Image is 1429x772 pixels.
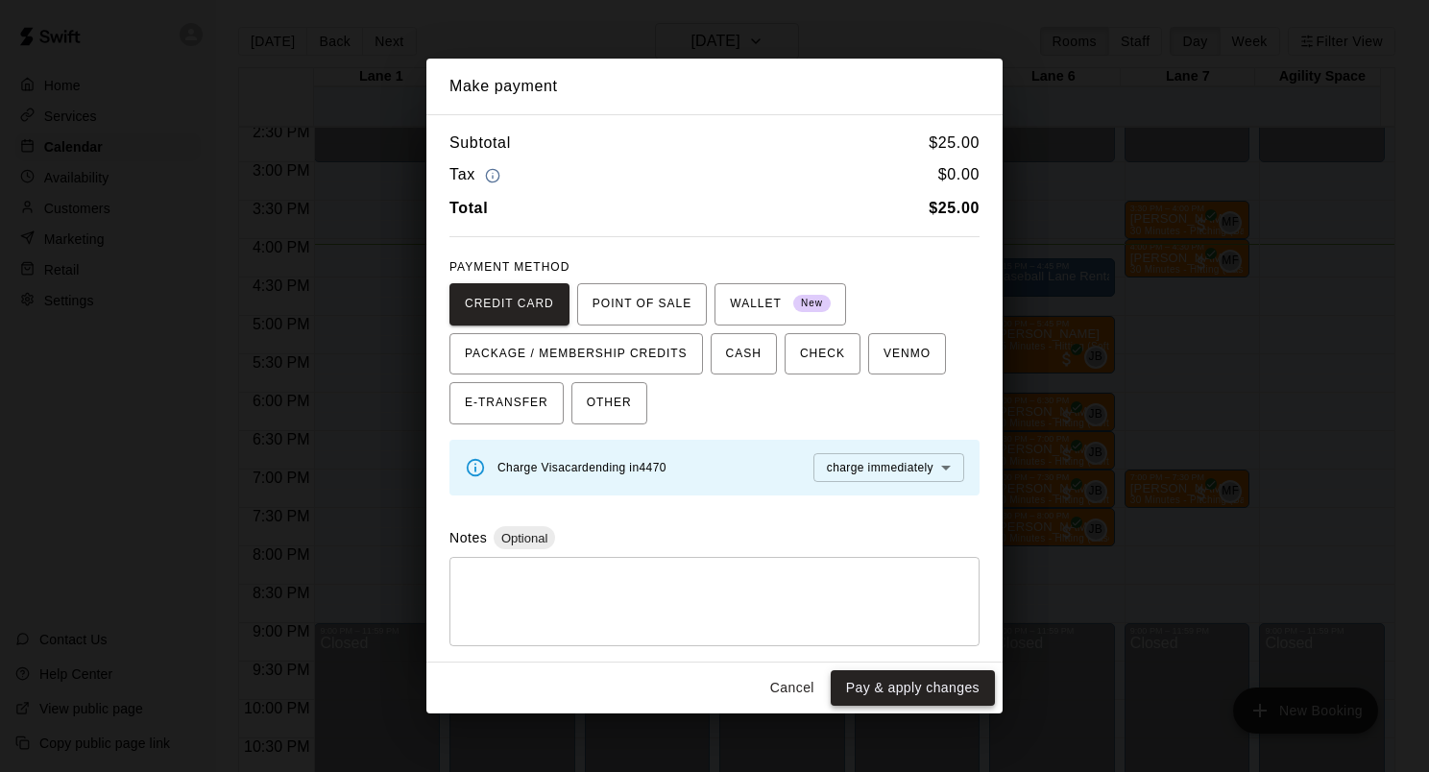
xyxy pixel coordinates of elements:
[929,200,980,216] b: $ 25.00
[449,382,564,424] button: E-TRANSFER
[827,461,933,474] span: charge immediately
[884,339,931,370] span: VENMO
[726,339,762,370] span: CASH
[449,283,569,326] button: CREDIT CARD
[730,289,831,320] span: WALLET
[449,260,569,274] span: PAYMENT METHOD
[929,131,980,156] h6: $ 25.00
[762,670,823,706] button: Cancel
[497,461,666,474] span: Charge Visa card ending in 4470
[800,339,845,370] span: CHECK
[426,59,1003,114] h2: Make payment
[465,339,688,370] span: PACKAGE / MEMBERSHIP CREDITS
[577,283,707,326] button: POINT OF SALE
[494,531,555,545] span: Optional
[938,162,980,188] h6: $ 0.00
[571,382,647,424] button: OTHER
[831,670,995,706] button: Pay & apply changes
[449,162,505,188] h6: Tax
[868,333,946,375] button: VENMO
[465,388,548,419] span: E-TRANSFER
[465,289,554,320] span: CREDIT CARD
[587,388,632,419] span: OTHER
[449,333,703,375] button: PACKAGE / MEMBERSHIP CREDITS
[449,530,487,545] label: Notes
[714,283,846,326] button: WALLET New
[449,131,511,156] h6: Subtotal
[449,200,488,216] b: Total
[711,333,777,375] button: CASH
[793,291,831,317] span: New
[785,333,860,375] button: CHECK
[593,289,691,320] span: POINT OF SALE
